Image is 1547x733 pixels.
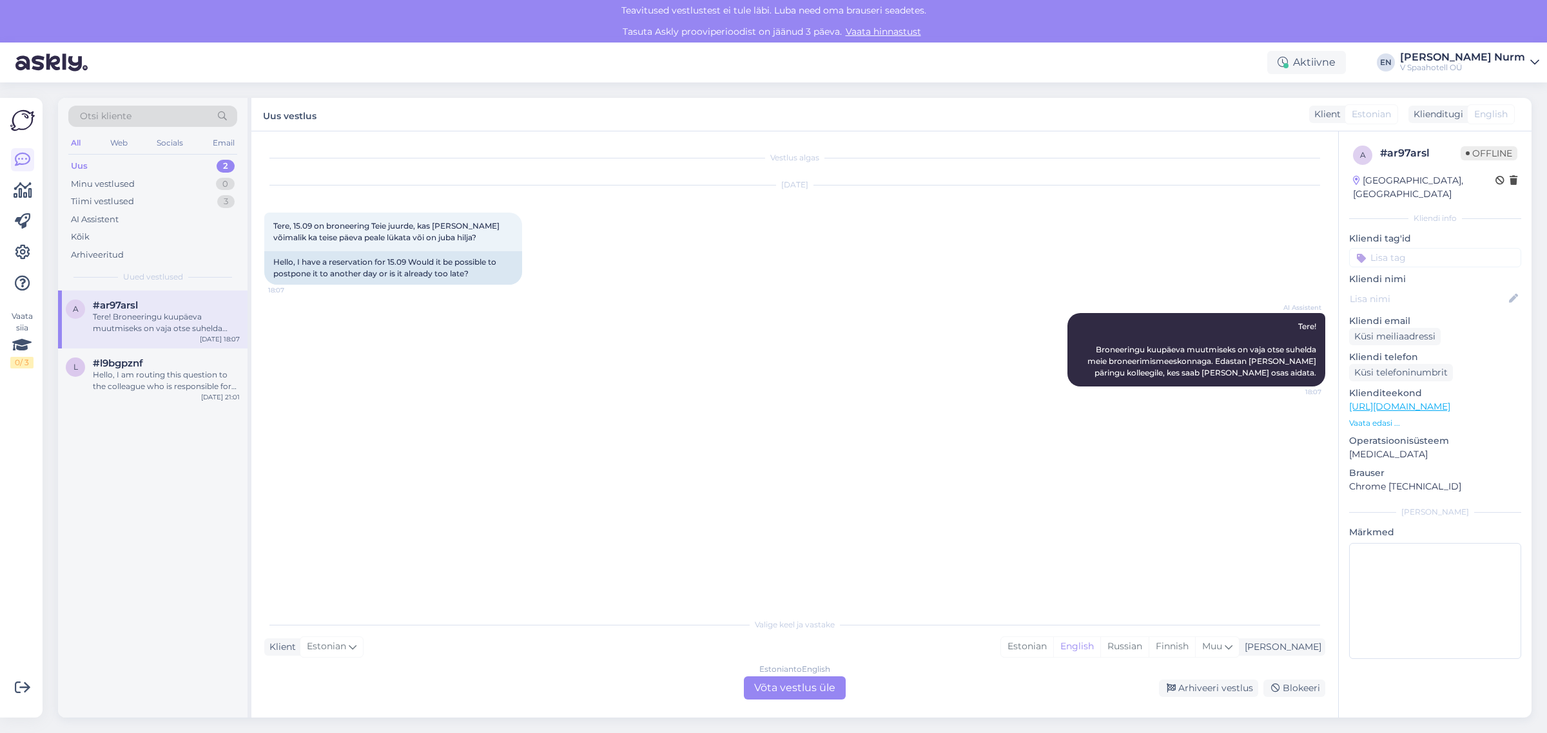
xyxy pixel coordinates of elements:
span: Offline [1461,146,1517,160]
div: # ar97arsl [1380,146,1461,161]
div: Klient [1309,108,1341,121]
p: Kliendi telefon [1349,350,1521,364]
span: Muu [1202,640,1222,652]
span: l [73,362,78,372]
div: 0 [216,178,235,191]
div: Arhiveeri vestlus [1159,680,1258,697]
div: Tiimi vestlused [71,195,134,208]
p: Chrome [TECHNICAL_ID] [1349,480,1521,493]
span: 18:07 [1273,387,1321,397]
div: [DATE] 21:01 [201,392,240,402]
div: Vaata siia [10,310,34,368]
div: 3 [217,195,235,208]
div: Minu vestlused [71,178,135,191]
div: Estonian [1001,637,1053,656]
div: Küsi meiliaadressi [1349,328,1441,345]
span: #ar97arsl [93,300,138,311]
div: [DATE] 18:07 [200,334,240,344]
div: All [68,135,83,151]
div: Estonian to English [759,663,830,675]
p: Kliendi email [1349,314,1521,328]
span: AI Assistent [1273,303,1321,312]
div: Uus [71,160,88,173]
span: Uued vestlused [123,271,183,283]
div: Hello, I am routing this question to the colleague who is responsible for this topic. The reply m... [93,369,240,392]
p: [MEDICAL_DATA] [1349,448,1521,461]
a: [URL][DOMAIN_NAME] [1349,401,1450,412]
img: Askly Logo [10,108,35,133]
div: Arhiveeritud [71,249,124,262]
div: 2 [217,160,235,173]
div: Russian [1100,637,1149,656]
div: Klient [264,640,296,654]
div: [PERSON_NAME] [1240,640,1321,654]
div: AI Assistent [71,213,119,226]
span: Tere! Broneeringu kuupäeva muutmiseks on vaja otse suhelda meie broneerimismeeskonnaga. Edastan [... [1087,321,1318,377]
input: Lisa nimi [1350,292,1506,306]
div: Valige keel ja vastake [264,619,1325,631]
span: Tere, 15.09 on broneering Teie juurde, kas [PERSON_NAME] võimalik ka teise päeva peale lükata või... [273,221,501,242]
div: [DATE] [264,179,1325,191]
div: Hello, I have a reservation for 15.09 Would it be possible to postpone it to another day or is it... [264,251,522,285]
p: Vaata edasi ... [1349,417,1521,429]
div: Klienditugi [1408,108,1463,121]
div: EN [1377,53,1395,71]
p: Klienditeekond [1349,386,1521,400]
div: Küsi telefoninumbrit [1349,364,1453,381]
p: Operatsioonisüsteem [1349,434,1521,448]
div: Blokeeri [1263,680,1325,697]
span: Otsi kliente [80,109,131,123]
a: Vaata hinnastust [842,26,925,37]
span: Estonian [1352,108,1391,121]
a: [PERSON_NAME] NurmV Spaahotell OÜ [1400,52,1539,73]
p: Brauser [1349,466,1521,480]
p: Märkmed [1349,526,1521,539]
span: Estonian [307,640,346,654]
span: 18:07 [268,285,316,295]
div: [PERSON_NAME] Nurm [1400,52,1525,62]
div: Finnish [1149,637,1195,656]
p: Kliendi tag'id [1349,232,1521,245]
div: Kõik [71,231,90,243]
div: English [1053,637,1100,656]
div: V Spaahotell OÜ [1400,62,1525,73]
input: Lisa tag [1349,248,1521,267]
div: [PERSON_NAME] [1349,506,1521,518]
span: #l9bgpznf [93,357,143,369]
div: Kliendi info [1349,213,1521,224]
div: Võta vestlus üle [744,676,846,700]
div: Aktiivne [1267,51,1346,74]
div: Email [210,135,237,151]
span: a [1360,150,1366,160]
label: Uus vestlus [263,106,316,123]
div: 0 / 3 [10,357,34,368]
div: Socials [154,135,186,151]
span: a [73,304,79,314]
div: [GEOGRAPHIC_DATA], [GEOGRAPHIC_DATA] [1353,174,1495,201]
div: Web [108,135,130,151]
div: Vestlus algas [264,152,1325,164]
p: Kliendi nimi [1349,272,1521,286]
span: English [1474,108,1508,121]
div: Tere! Broneeringu kuupäeva muutmiseks on vaja otse suhelda meie broneerimismeeskonnaga. Edastan [... [93,311,240,334]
